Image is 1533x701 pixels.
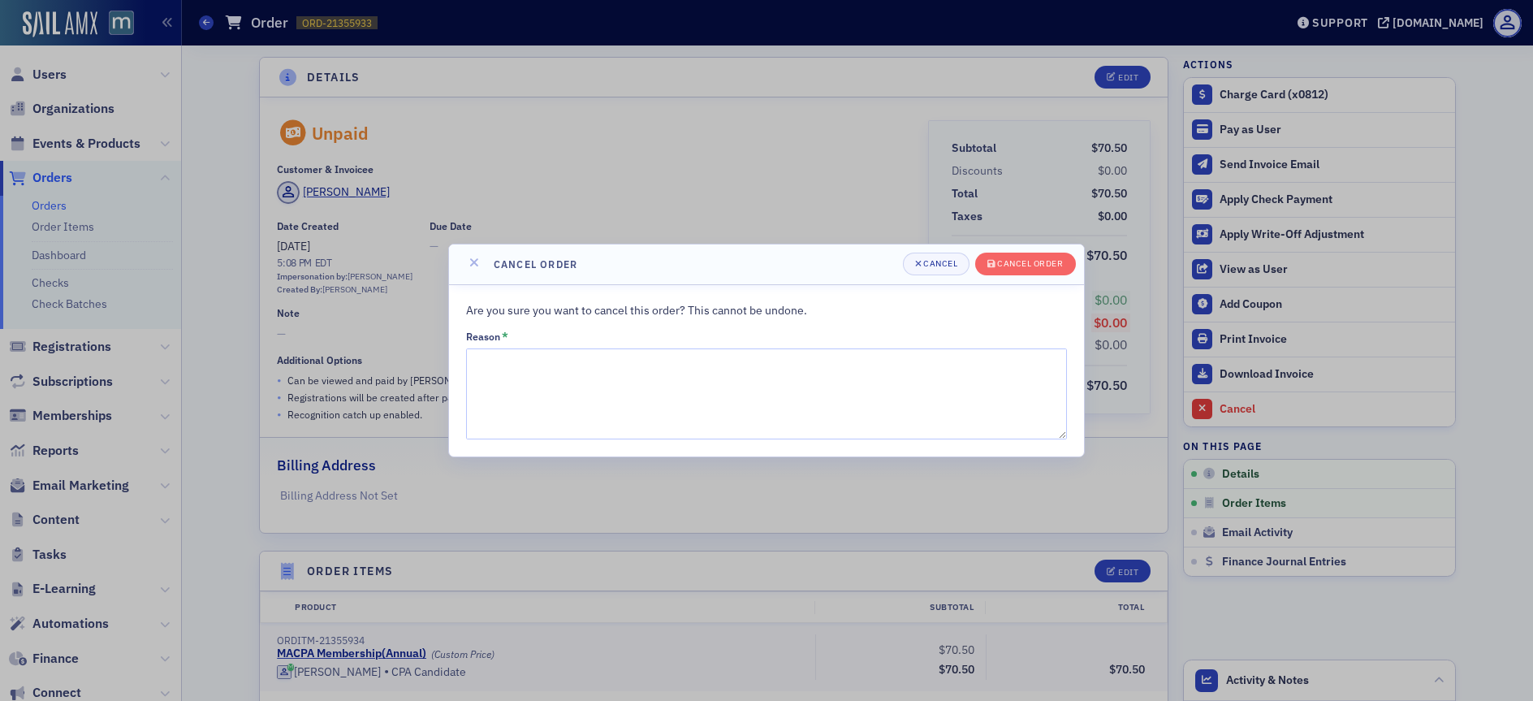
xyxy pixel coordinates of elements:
[494,257,578,271] h4: Cancel order
[923,259,957,268] div: Cancel
[975,253,1075,275] button: Cancel order
[903,253,970,275] button: Cancel
[502,331,508,342] abbr: This field is required
[466,302,1067,319] p: Are you sure you want to cancel this order? This cannot be undone.
[466,331,500,343] div: Reason
[997,259,1063,268] div: Cancel order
